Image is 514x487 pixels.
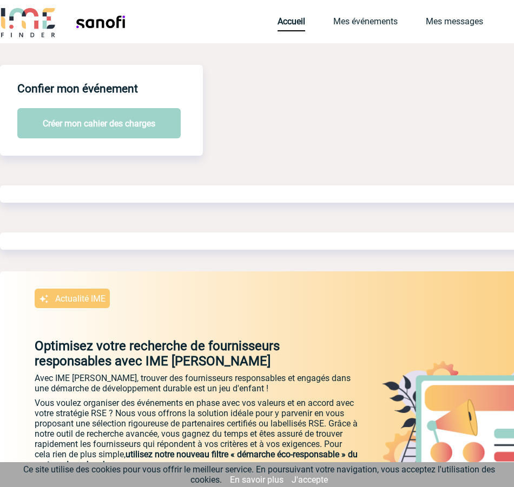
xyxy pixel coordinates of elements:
p: Avec IME [PERSON_NAME], trouver des fournisseurs responsables et engagés dans une démarche de dév... [35,373,359,393]
a: Accueil [278,16,305,31]
span: utilisez notre nouveau filtre « démarche éco-responsable » du moteur de recherche. [35,449,358,470]
a: Mes messages [426,16,483,31]
a: Mes événements [333,16,398,31]
p: Vous voulez organiser des événements en phase avec vos valeurs et en accord avec votre stratégie ... [35,398,359,470]
p: Actualité IME [55,293,106,304]
button: Créer mon cahier des charges [17,108,181,138]
h4: Confier mon événement [17,82,138,95]
span: Ce site utilise des cookies pour vous offrir le meilleur service. En poursuivant votre navigation... [23,464,495,485]
a: J'accepte [292,475,328,485]
a: En savoir plus [230,475,284,485]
